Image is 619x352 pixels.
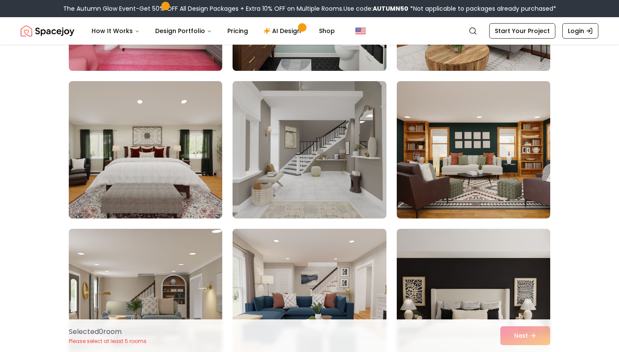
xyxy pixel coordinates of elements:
img: Room room-4 [69,81,222,218]
img: Room room-6 [397,81,550,218]
a: Spacejoy [21,22,74,39]
img: United States [355,26,366,36]
span: Use code: [343,4,408,13]
a: Start Your Project [489,23,555,39]
button: How It Works [85,22,147,39]
button: Design Portfolio [148,22,219,39]
div: The Autumn Glow Event-Get 50% OFF All Design Packages + Extra 10% OFF on Multiple Rooms. [63,4,556,13]
a: Login [562,23,598,39]
p: Selected 0 room [69,327,147,337]
img: Room room-5 [233,81,386,218]
p: Please select at least 5 rooms [69,338,147,345]
span: *Not applicable to packages already purchased* [408,4,556,13]
a: AI Design [257,22,310,39]
img: Spacejoy Logo [21,22,74,39]
nav: Global [21,17,598,45]
nav: Main [85,22,342,39]
a: Shop [312,22,342,39]
a: Pricing [221,22,255,39]
b: AUTUMN50 [373,4,408,13]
